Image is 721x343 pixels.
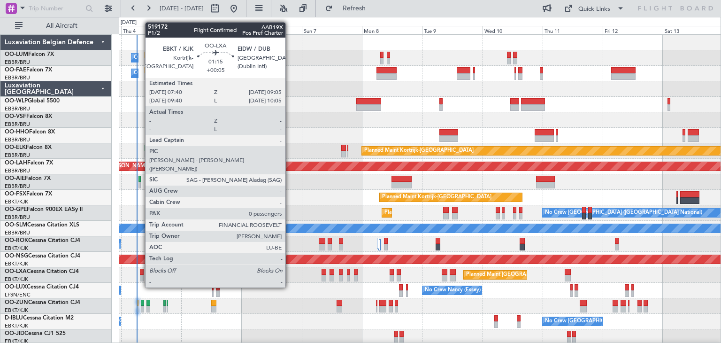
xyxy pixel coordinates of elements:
div: Unplanned Maint [GEOGRAPHIC_DATA] ([GEOGRAPHIC_DATA] National) [151,175,328,189]
span: Refresh [335,5,374,12]
a: EBBR/BRU [5,74,30,81]
span: OO-SLM [5,222,27,228]
div: No Crew Nancy (Essey) [425,283,481,297]
a: EBKT/KJK [5,307,28,314]
a: EBBR/BRU [5,121,30,128]
span: [DATE] - [DATE] [160,4,204,13]
div: Fri 5 [181,26,241,34]
span: OO-AIE [5,176,25,181]
div: Wed 10 [483,26,543,34]
a: D-IBLUCessna Citation M2 [5,315,74,321]
div: Thu 4 [121,26,181,34]
a: OO-VSFFalcon 8X [5,114,52,119]
a: OO-NSGCessna Citation CJ4 [5,253,80,259]
a: OO-LAHFalcon 7X [5,160,53,166]
a: EBKT/KJK [5,198,28,205]
a: OO-AIEFalcon 7X [5,176,51,181]
div: No Crew [GEOGRAPHIC_DATA] ([GEOGRAPHIC_DATA] National) [545,206,702,220]
button: All Aircraft [10,18,102,33]
span: OO-FSX [5,191,26,197]
a: EBBR/BRU [5,229,30,236]
span: OO-LUX [5,284,27,290]
a: EBKT/KJK [5,245,28,252]
a: EBBR/BRU [5,214,30,221]
a: OO-GPEFalcon 900EX EASy II [5,207,83,212]
a: EBBR/BRU [5,136,30,143]
a: OO-FAEFalcon 7X [5,67,52,73]
span: OO-HHO [5,129,29,135]
div: Sat 6 [242,26,302,34]
a: EBBR/BRU [5,105,30,112]
input: Trip Number [29,1,83,16]
div: Planned Maint [GEOGRAPHIC_DATA] ([GEOGRAPHIC_DATA] National) [384,206,554,220]
div: Owner Melsbroek Air Base [134,66,198,80]
a: LFSN/ENC [5,291,31,298]
a: OO-SLMCessna Citation XLS [5,222,79,228]
span: OO-LXA [5,269,27,274]
button: Quick Links [560,1,629,16]
span: OO-ROK [5,238,28,243]
a: OO-FSXFalcon 7X [5,191,52,197]
a: OO-ELKFalcon 8X [5,145,52,150]
div: Thu 11 [543,26,603,34]
span: OO-JID [5,331,24,336]
a: OO-LUXCessna Citation CJ4 [5,284,79,290]
span: OO-GPE [5,207,27,212]
a: OO-LUMFalcon 7X [5,52,54,57]
div: Mon 8 [362,26,422,34]
div: [DATE] [121,19,137,27]
div: Tue 9 [422,26,482,34]
div: Sun 7 [302,26,362,34]
a: EBKT/KJK [5,276,28,283]
span: OO-VSF [5,114,26,119]
a: EBKT/KJK [5,260,28,267]
span: OO-WLP [5,98,28,104]
span: OO-NSG [5,253,28,259]
a: OO-JIDCessna CJ1 525 [5,331,66,336]
span: OO-FAE [5,67,26,73]
span: D-IBLU [5,315,23,321]
span: OO-LAH [5,160,27,166]
a: EBKT/KJK [5,322,28,329]
div: Fri 12 [603,26,663,34]
div: Planned Maint [GEOGRAPHIC_DATA] ([GEOGRAPHIC_DATA] National) [466,268,636,282]
div: Owner Melsbroek Air Base [134,51,198,65]
button: Refresh [321,1,377,16]
a: EBBR/BRU [5,183,30,190]
a: EBBR/BRU [5,59,30,66]
a: EBBR/BRU [5,152,30,159]
div: Quick Links [578,5,610,14]
a: OO-LXACessna Citation CJ4 [5,269,79,274]
a: OO-HHOFalcon 8X [5,129,55,135]
div: No Crew [GEOGRAPHIC_DATA] ([GEOGRAPHIC_DATA] National) [545,314,702,328]
a: EBBR/BRU [5,167,30,174]
span: All Aircraft [24,23,99,29]
span: OO-ELK [5,145,26,150]
a: OO-ROKCessna Citation CJ4 [5,238,80,243]
span: OO-LUM [5,52,28,57]
div: Planned Maint Kortrijk-[GEOGRAPHIC_DATA] [364,144,474,158]
span: OO-ZUN [5,300,28,305]
a: OO-ZUNCessna Citation CJ4 [5,300,80,305]
div: Planned Maint Kortrijk-[GEOGRAPHIC_DATA] [382,190,491,204]
a: OO-WLPGlobal 5500 [5,98,60,104]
